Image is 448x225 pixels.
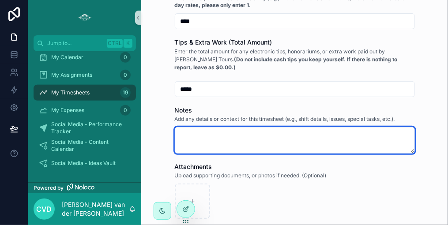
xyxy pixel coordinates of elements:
[175,116,395,123] span: Add any details or context for this timesheet (e.g., shift details, issues, special tasks, etc.).
[51,54,83,61] span: My Calendar
[175,163,212,170] span: Attachments
[28,51,141,182] div: scrollable content
[62,200,129,218] p: [PERSON_NAME] van der [PERSON_NAME]
[120,52,131,63] div: 0
[107,39,123,48] span: Ctrl
[51,89,90,96] span: My Timesheets
[34,85,136,101] a: My Timesheets19
[34,49,136,65] a: My Calendar0
[175,106,192,114] span: Notes
[51,121,127,135] span: Social Media - Performance Tracker
[37,204,52,214] span: Cvd
[51,107,84,114] span: My Expenses
[34,102,136,118] a: My Expenses0
[51,160,116,167] span: Social Media - Ideas Vault
[28,182,141,193] a: Powered by
[34,120,136,136] a: Social Media - Performance Tracker
[120,87,131,98] div: 19
[47,40,103,47] span: Jump to...
[175,56,398,71] strong: (Do not include cash tips you keep yourself. If there is nothing to report, leave as $0.00.)
[120,70,131,80] div: 0
[175,38,272,46] span: Tips & Extra Work (Total Amount)
[51,139,127,153] span: Social Media - Content Calendar
[34,155,136,171] a: Social Media - Ideas Vault
[34,138,136,154] a: Social Media - Content Calendar
[34,184,64,191] span: Powered by
[78,11,92,25] img: App logo
[34,35,136,51] button: Jump to...CtrlK
[120,105,131,116] div: 0
[124,40,132,47] span: K
[51,71,92,79] span: My Assignments
[34,67,136,83] a: My Assignments0
[175,48,415,71] p: Enter the total amount for any electronic tips, honorariums, or extra work paid out by [PERSON_NA...
[175,172,327,179] span: Upload supporting documents, or photos if needed. (Optional)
